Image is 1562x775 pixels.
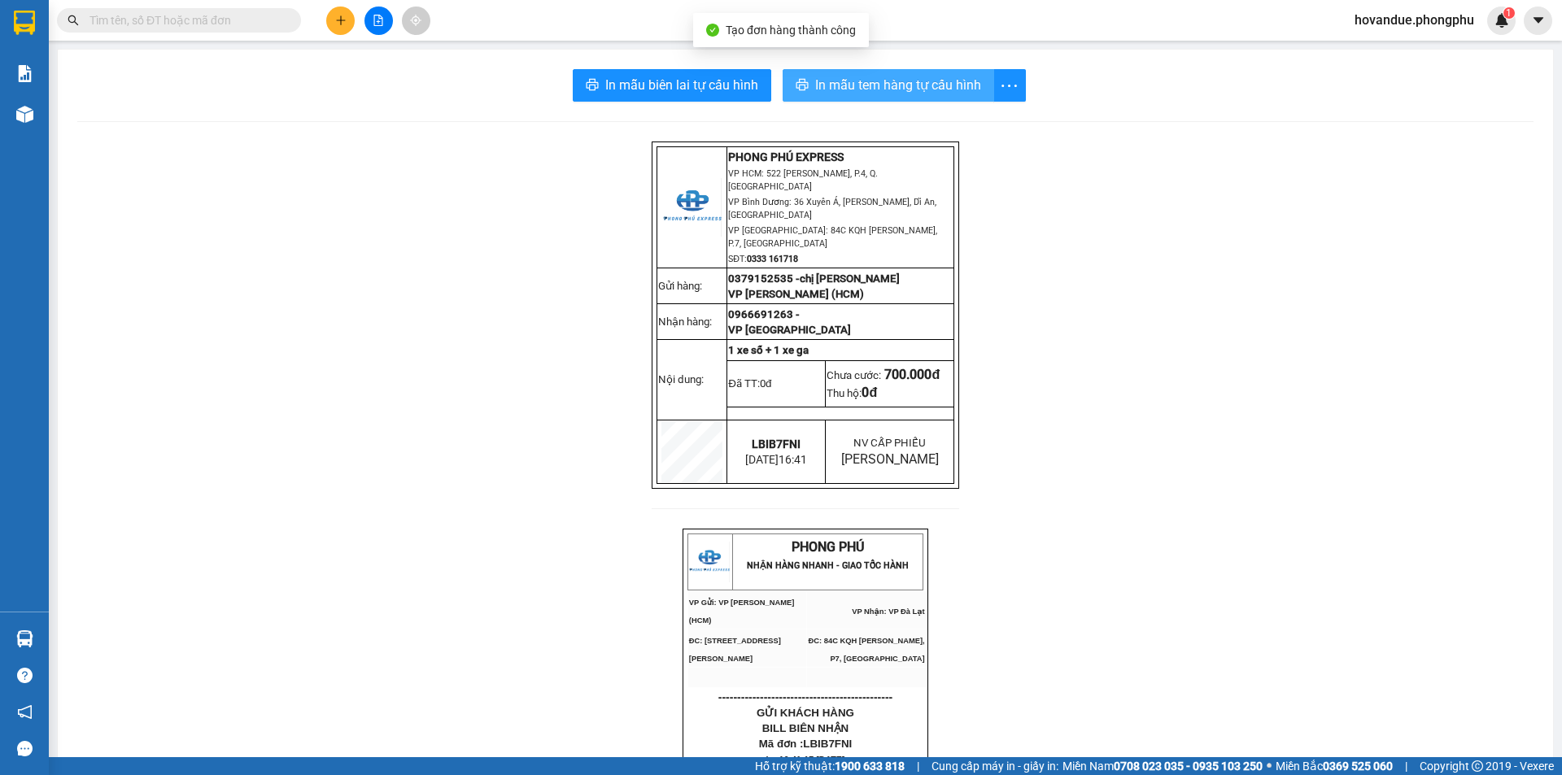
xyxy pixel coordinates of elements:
span: message [17,741,33,756]
img: solution-icon [16,65,33,82]
img: logo-vxr [14,11,35,35]
span: ĐC: [STREET_ADDRESS][PERSON_NAME] [689,637,781,663]
span: In mẫu biên lai tự cấu hình [605,75,758,95]
span: GỬI KHÁCH HÀNG [757,707,854,719]
span: 16:41 [779,453,807,466]
span: In : [766,755,845,764]
span: PHONG PHÚ [792,539,864,555]
span: 1 [1506,7,1512,19]
span: VP Gửi: VP [PERSON_NAME] (HCM) [689,599,795,625]
span: printer [586,78,599,94]
span: ⚪️ [1267,763,1272,769]
span: | [917,757,919,775]
span: 0379152535 - [728,272,900,285]
span: SĐT: [728,254,798,264]
span: Gửi hàng: [658,280,702,292]
span: LBIB7FNI [752,438,801,451]
span: copyright [1472,760,1483,772]
button: printerIn mẫu biên lai tự cấu hình [573,69,771,102]
span: printer [796,78,809,94]
span: VP [GEOGRAPHIC_DATA] [728,324,851,336]
span: question-circle [17,668,33,683]
span: [DATE] [745,453,807,466]
strong: PHONG PHÚ EXPRESS [728,150,844,163]
span: | [1405,757,1407,775]
span: [PERSON_NAME] [841,451,939,467]
span: caret-down [1531,13,1546,28]
span: LBIB7FNI [803,738,852,750]
strong: 0333 161718 [747,254,798,264]
span: BILL BIÊN NHẬN [762,722,849,734]
span: VP Bình Dương: 36 Xuyên Á, [PERSON_NAME], Dĩ An, [GEOGRAPHIC_DATA] [728,197,936,220]
span: ---------------------------------------------- [718,690,892,703]
strong: 0369 525 060 [1323,760,1393,773]
strong: 0708 023 035 - 0935 103 250 [1114,760,1263,773]
span: 16:41:17 [DATE] [779,755,845,764]
span: Miền Bắc [1276,757,1393,775]
span: chị [PERSON_NAME] [800,272,900,285]
span: search [68,15,79,26]
span: In mẫu tem hàng tự cấu hình [815,75,981,95]
span: Nhận hàng: [658,316,712,328]
span: Đã TT: [728,377,771,390]
span: file-add [373,15,384,26]
img: icon-new-feature [1494,13,1509,28]
button: plus [326,7,355,35]
span: Cung cấp máy in - giấy in: [932,757,1058,775]
strong: NHẬN HÀNG NHANH - GIAO TỐC HÀNH [747,560,909,571]
button: more [993,69,1026,102]
span: Hỗ trợ kỹ thuật: [755,757,905,775]
img: warehouse-icon [16,106,33,123]
span: more [994,76,1025,96]
span: 0966691263 - [728,308,800,320]
span: 1 xe số + 1 xe ga [728,344,809,356]
button: file-add [364,7,393,35]
span: VP [PERSON_NAME] (HCM) [728,288,864,300]
sup: 1 [1503,7,1515,19]
span: hovandue.phongphu [1342,10,1487,30]
input: Tìm tên, số ĐT hoặc mã đơn [89,11,281,29]
img: logo [689,542,730,582]
span: NV CẤP PHIẾU [853,437,926,449]
span: 700.000đ [884,367,940,382]
img: logo [663,178,722,237]
span: Thu hộ: [827,387,877,399]
span: Mã đơn : [759,738,853,750]
span: Chưa cước: [827,369,940,381]
span: Nội dung: [658,373,704,385]
span: aim [410,15,421,26]
strong: 1900 633 818 [835,760,905,773]
button: aim [402,7,430,35]
button: caret-down [1524,7,1552,35]
span: 0đ [760,377,771,390]
span: plus [335,15,347,26]
button: printerIn mẫu tem hàng tự cấu hình [783,69,994,102]
img: warehouse-icon [16,630,33,647]
span: 0đ [862,385,877,400]
span: ĐC: 84C KQH [PERSON_NAME], P7, [GEOGRAPHIC_DATA] [809,637,925,663]
span: check-circle [706,24,719,37]
span: VP Nhận: VP Đà Lạt [852,607,924,616]
span: Miền Nam [1062,757,1263,775]
span: Tạo đơn hàng thành công [726,24,856,37]
span: VP HCM: 522 [PERSON_NAME], P.4, Q.[GEOGRAPHIC_DATA] [728,168,878,192]
span: notification [17,704,33,720]
span: VP [GEOGRAPHIC_DATA]: 84C KQH [PERSON_NAME], P.7, [GEOGRAPHIC_DATA] [728,225,937,249]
